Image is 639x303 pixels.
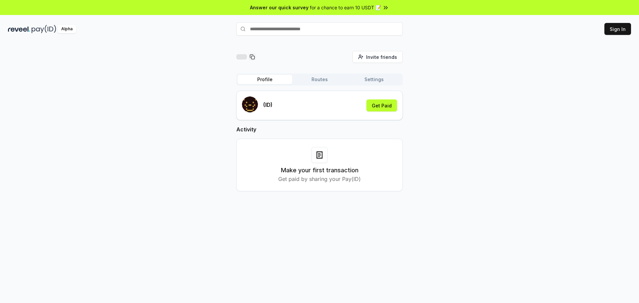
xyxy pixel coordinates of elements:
[347,75,401,84] button: Settings
[366,54,397,61] span: Invite friends
[281,166,358,175] h3: Make your first transaction
[32,25,56,33] img: pay_id
[58,25,76,33] div: Alpha
[250,4,309,11] span: Answer our quick survey
[352,51,403,63] button: Invite friends
[366,99,397,111] button: Get Paid
[278,175,361,183] p: Get paid by sharing your Pay(ID)
[236,125,403,133] h2: Activity
[263,101,273,109] p: (ID)
[292,75,347,84] button: Routes
[8,25,30,33] img: reveel_dark
[604,23,631,35] button: Sign In
[238,75,292,84] button: Profile
[310,4,381,11] span: for a chance to earn 10 USDT 📝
